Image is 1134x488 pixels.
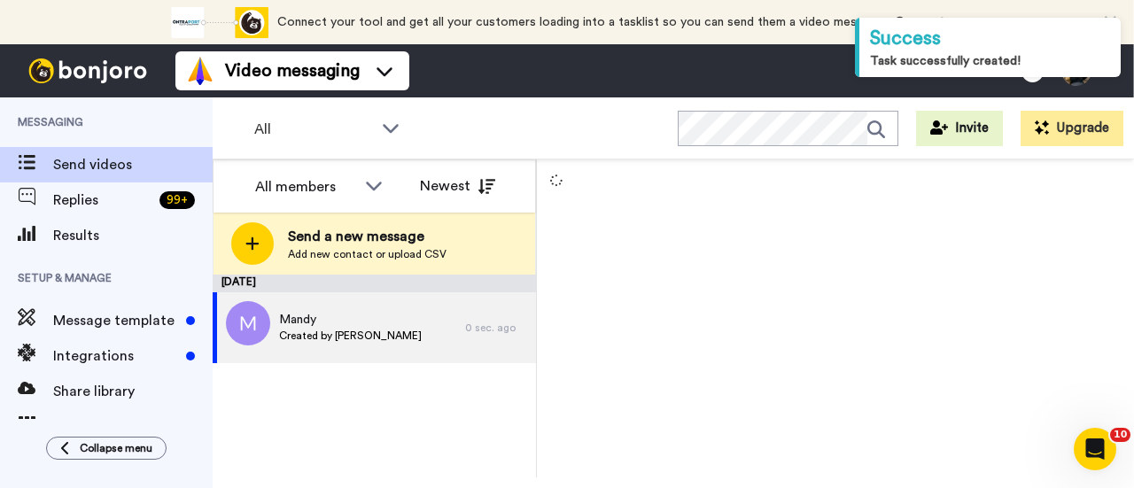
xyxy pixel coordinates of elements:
[279,311,422,329] span: Mandy
[53,154,213,175] span: Send videos
[53,310,179,331] span: Message template
[159,191,195,209] div: 99 +
[1110,428,1130,442] span: 10
[870,25,1110,52] div: Success
[213,275,536,292] div: [DATE]
[226,301,270,345] img: avatar
[277,16,886,28] span: Connect your tool and get all your customers loading into a tasklist so you can send them a video...
[407,168,509,204] button: Newest
[21,58,154,83] img: bj-logo-header-white.svg
[53,381,213,402] span: Share library
[288,247,447,261] span: Add new contact or upload CSV
[53,345,179,367] span: Integrations
[46,437,167,460] button: Collapse menu
[53,416,213,438] span: Workspaces
[288,226,447,247] span: Send a new message
[254,119,373,140] span: All
[53,190,152,211] span: Replies
[80,441,152,455] span: Collapse menu
[870,52,1110,70] div: Task successfully created!
[225,58,360,83] span: Video messaging
[1074,428,1116,470] iframe: Intercom live chat
[1021,111,1123,146] button: Upgrade
[255,176,356,198] div: All members
[465,321,527,335] div: 0 sec. ago
[171,7,268,38] div: animation
[53,225,213,246] span: Results
[916,111,1003,146] button: Invite
[186,57,214,85] img: vm-color.svg
[279,329,422,343] span: Created by [PERSON_NAME]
